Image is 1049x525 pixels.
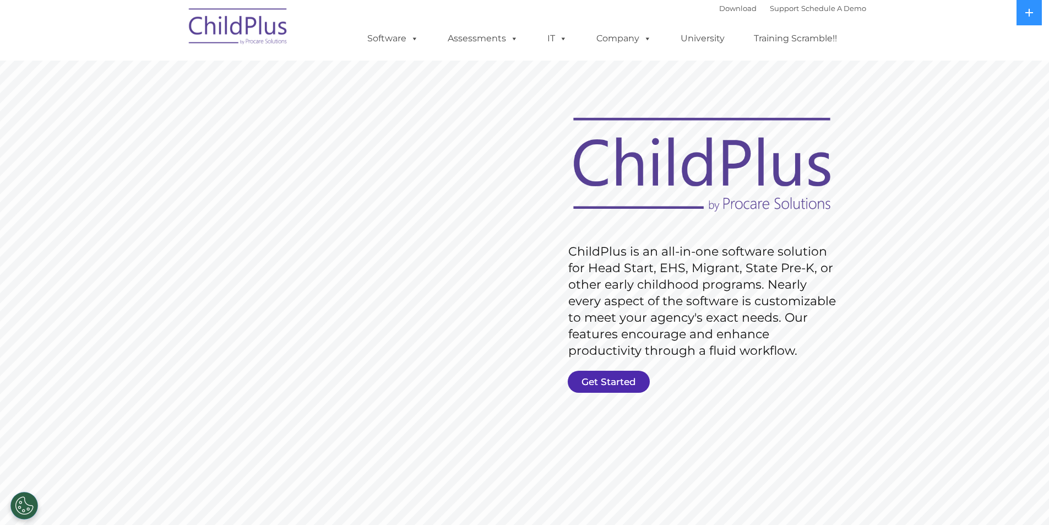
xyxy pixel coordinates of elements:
[356,28,430,50] a: Software
[801,4,866,13] a: Schedule A Demo
[719,4,757,13] a: Download
[10,492,38,519] button: Cookies Settings
[536,28,578,50] a: IT
[770,4,799,13] a: Support
[568,243,841,359] rs-layer: ChildPlus is an all-in-one software solution for Head Start, EHS, Migrant, State Pre-K, or other ...
[183,1,293,56] img: ChildPlus by Procare Solutions
[568,371,650,393] a: Get Started
[437,28,529,50] a: Assessments
[670,28,736,50] a: University
[743,28,848,50] a: Training Scramble!!
[585,28,662,50] a: Company
[719,4,866,13] font: |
